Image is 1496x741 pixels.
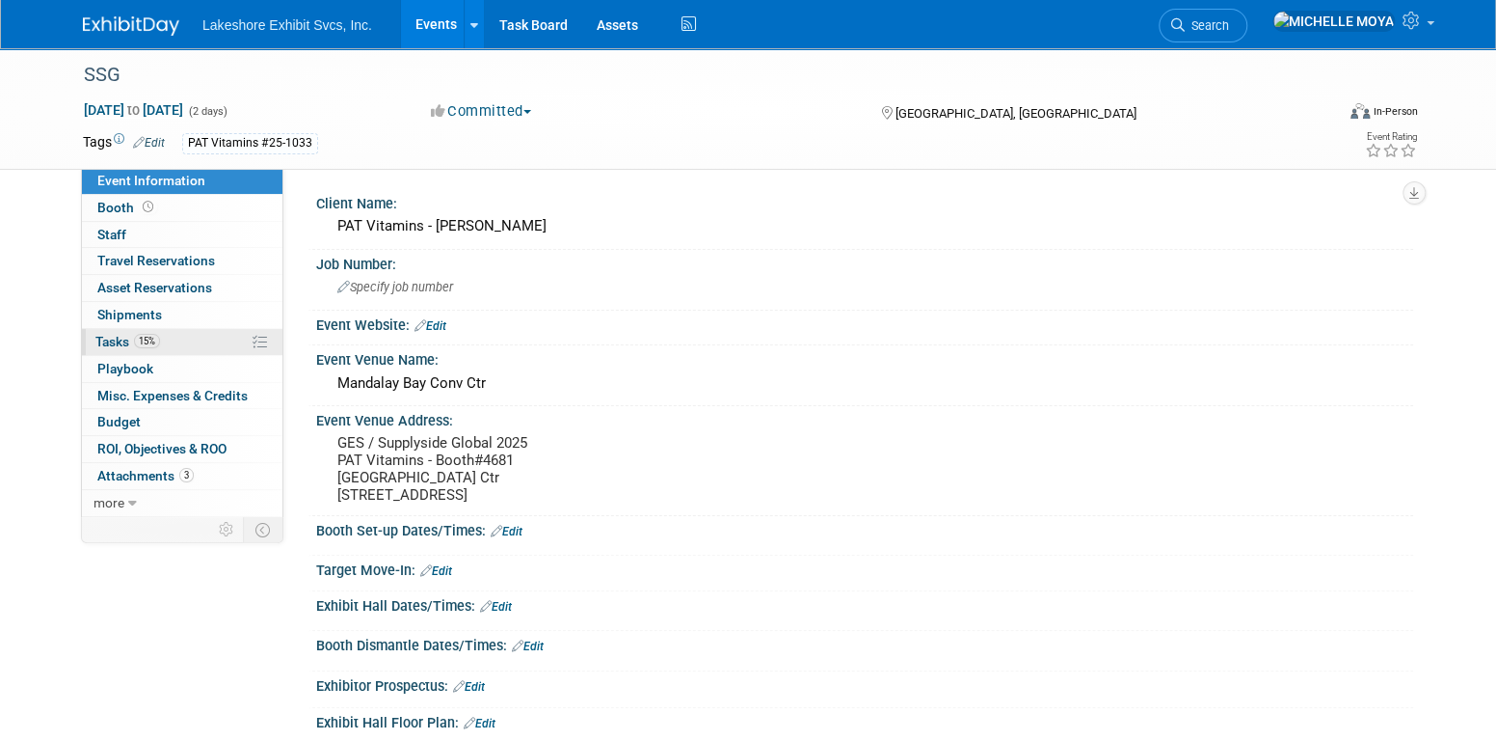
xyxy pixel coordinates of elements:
span: Booth not reserved yet [139,200,157,214]
span: 15% [134,334,160,348]
div: Target Move-In: [316,556,1413,581]
a: Edit [414,319,446,333]
div: Event Venue Address: [316,406,1413,430]
a: Edit [512,640,544,653]
a: Edit [491,525,522,538]
a: Travel Reservations [82,248,282,274]
span: Event Information [97,173,205,188]
div: Event Rating [1365,132,1417,142]
img: ExhibitDay [83,16,179,36]
span: Shipments [97,307,162,322]
a: Shipments [82,302,282,328]
a: Edit [464,717,495,730]
div: Mandalay Bay Conv Ctr [331,369,1399,398]
div: Exhibit Hall Floor Plan: [316,708,1413,733]
a: Booth [82,195,282,221]
span: ROI, Objectives & ROO [97,441,227,456]
a: Edit [453,680,485,694]
a: ROI, Objectives & ROO [82,436,282,462]
img: Format-Inperson.png [1350,103,1370,119]
span: Staff [97,227,126,242]
div: Event Venue Name: [316,345,1413,370]
div: In-Person [1373,104,1418,119]
span: [GEOGRAPHIC_DATA], [GEOGRAPHIC_DATA] [895,106,1135,121]
div: Client Name: [316,189,1413,213]
div: Event Website: [316,311,1413,336]
span: Misc. Expenses & Credits [97,388,248,403]
button: Committed [424,101,539,122]
div: Booth Set-up Dates/Times: [316,516,1413,541]
div: Event Format [1219,100,1418,129]
a: Playbook [82,356,282,382]
span: to [124,102,143,118]
td: Tags [83,132,165,154]
div: PAT Vitamins - [PERSON_NAME] [331,211,1399,241]
a: Budget [82,409,282,435]
div: Job Number: [316,250,1413,274]
span: [DATE] [DATE] [83,101,184,119]
a: Misc. Expenses & Credits [82,383,282,409]
td: Personalize Event Tab Strip [210,517,244,542]
span: Playbook [97,361,153,376]
a: Asset Reservations [82,275,282,301]
a: Tasks15% [82,329,282,355]
div: Booth Dismantle Dates/Times: [316,631,1413,656]
div: Exhibitor Prospectus: [316,672,1413,697]
a: Edit [133,136,165,150]
div: PAT Vitamins #25-1033 [182,133,318,153]
span: Search [1185,18,1229,33]
div: SSG [77,58,1304,93]
img: MICHELLE MOYA [1272,11,1395,32]
span: more [93,495,124,510]
span: Lakeshore Exhibit Svcs, Inc. [202,17,372,33]
span: Booth [97,200,157,215]
span: 3 [179,468,194,482]
span: Specify job number [337,280,453,294]
a: Staff [82,222,282,248]
pre: GES / Supplyside Global 2025 PAT Vitamins - Booth#4681 [GEOGRAPHIC_DATA] Ctr [STREET_ADDRESS] [337,434,752,504]
a: Attachments3 [82,463,282,489]
span: Attachments [97,468,194,483]
div: Exhibit Hall Dates/Times: [316,591,1413,617]
a: Edit [420,564,452,578]
a: Search [1159,9,1247,42]
a: Edit [480,600,512,614]
span: Asset Reservations [97,280,212,295]
a: more [82,490,282,516]
span: Travel Reservations [97,253,215,268]
span: (2 days) [187,105,227,118]
a: Event Information [82,168,282,194]
span: Budget [97,414,141,429]
td: Toggle Event Tabs [244,517,283,542]
span: Tasks [95,334,160,349]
